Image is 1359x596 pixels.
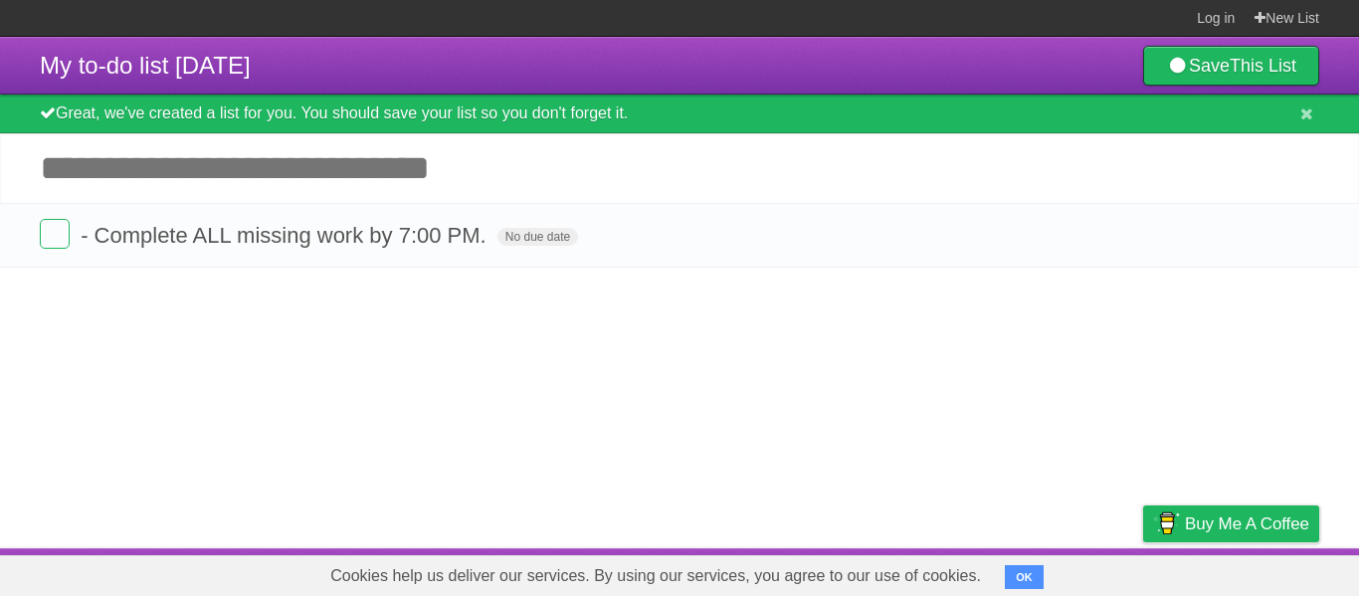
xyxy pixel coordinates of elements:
[944,553,1025,591] a: Developers
[878,553,920,591] a: About
[1143,46,1319,86] a: SaveThis List
[1230,56,1296,76] b: This List
[1143,505,1319,542] a: Buy me a coffee
[310,556,1001,596] span: Cookies help us deliver our services. By using our services, you agree to our use of cookies.
[1185,506,1309,541] span: Buy me a coffee
[497,228,578,246] span: No due date
[1153,506,1180,540] img: Buy me a coffee
[81,223,491,248] span: - Complete ALL missing work by 7:00 PM.
[40,219,70,249] label: Done
[1005,565,1044,589] button: OK
[1194,553,1319,591] a: Suggest a feature
[1050,553,1093,591] a: Terms
[1117,553,1169,591] a: Privacy
[40,52,251,79] span: My to-do list [DATE]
